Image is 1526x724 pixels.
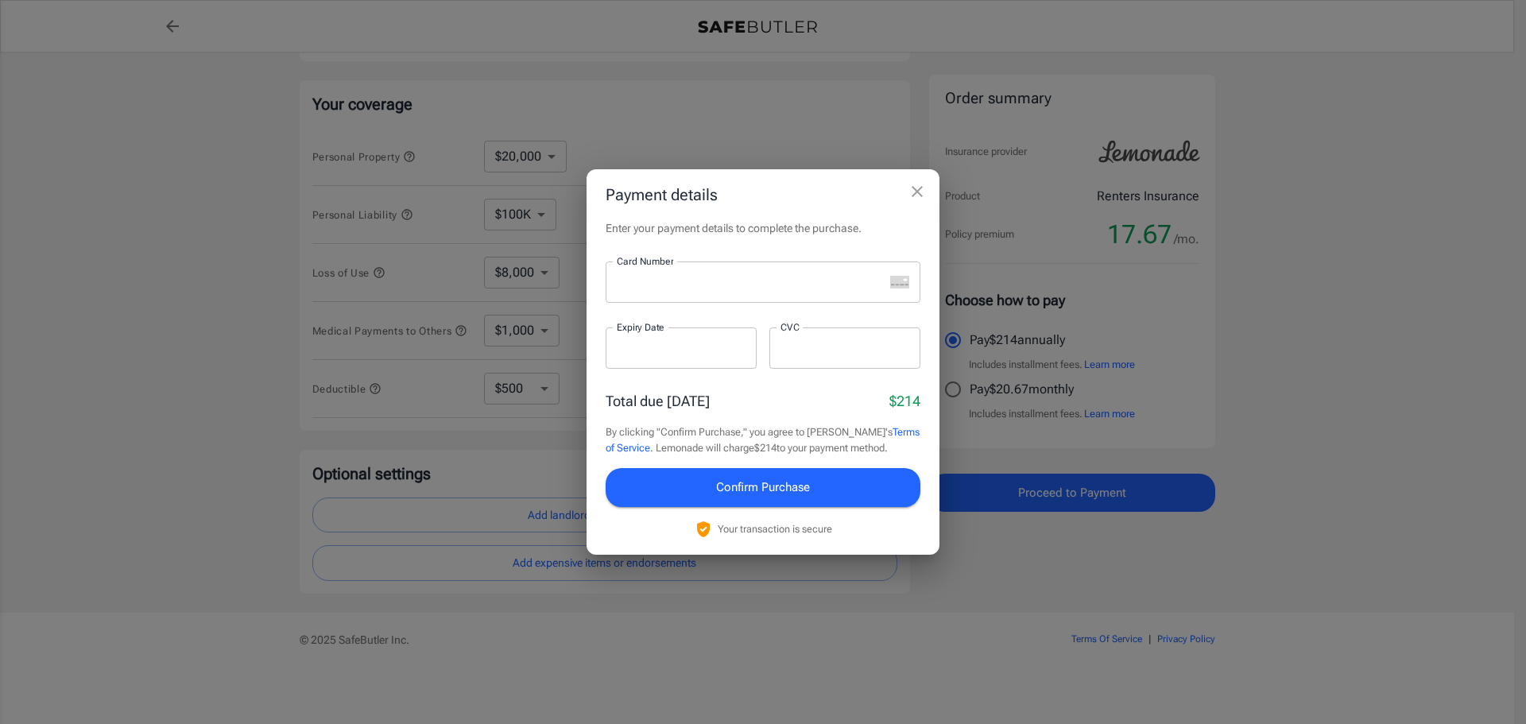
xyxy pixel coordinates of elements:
iframe: Secure card number input frame [617,275,884,290]
svg: unknown [890,276,909,288]
a: Terms of Service [606,426,920,454]
label: Card Number [617,254,673,268]
p: Total due [DATE] [606,390,710,412]
button: Confirm Purchase [606,468,920,506]
iframe: Secure CVC input frame [780,341,909,356]
p: By clicking "Confirm Purchase," you agree to [PERSON_NAME]'s . Lemonade will charge $214 to your ... [606,424,920,455]
p: Your transaction is secure [718,521,832,536]
iframe: Secure expiration date input frame [617,341,746,356]
p: Enter your payment details to complete the purchase. [606,220,920,236]
span: Confirm Purchase [716,477,810,498]
button: close [901,176,933,207]
label: CVC [780,320,800,334]
p: $214 [889,390,920,412]
h2: Payment details [587,169,939,220]
label: Expiry Date [617,320,664,334]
